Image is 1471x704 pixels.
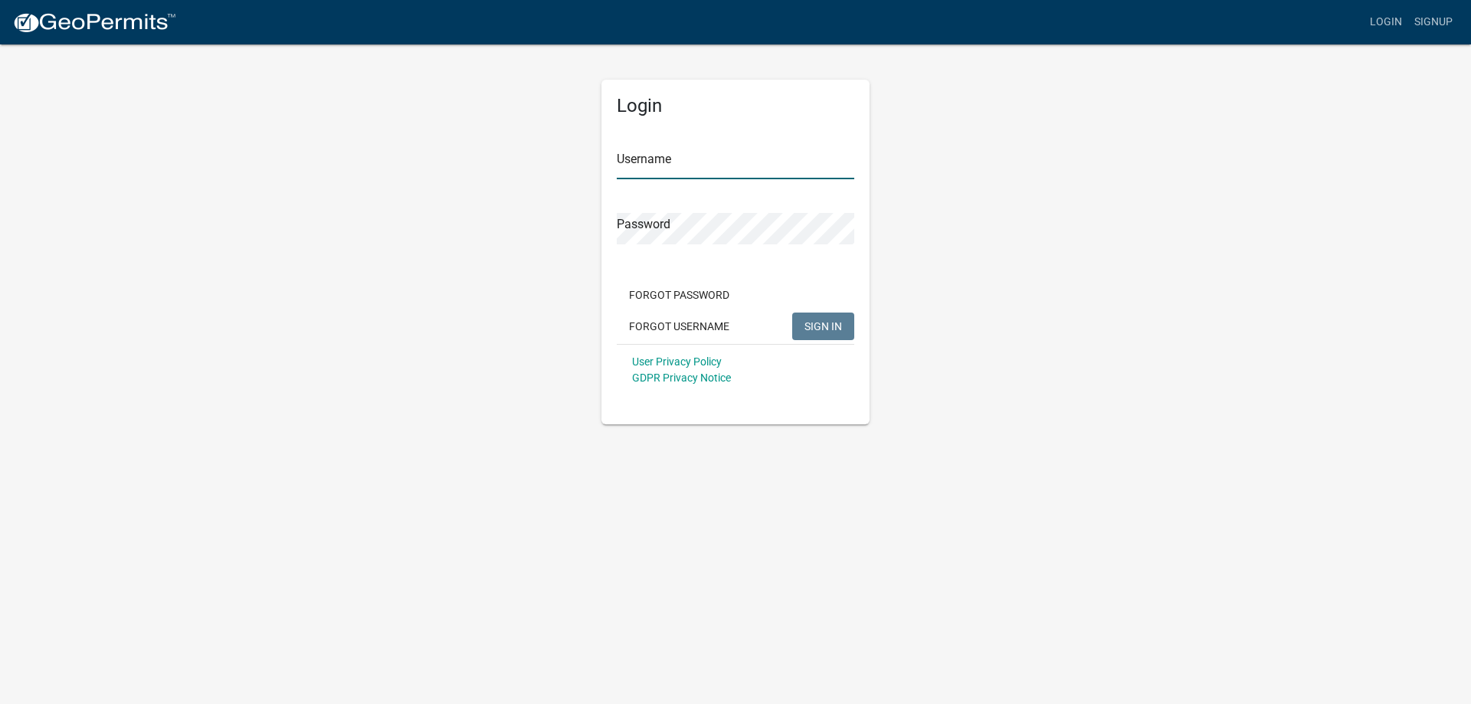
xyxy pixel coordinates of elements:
a: GDPR Privacy Notice [632,372,731,384]
button: Forgot Password [617,281,742,309]
button: Forgot Username [617,313,742,340]
button: SIGN IN [792,313,854,340]
a: Login [1364,8,1408,37]
span: SIGN IN [804,319,842,332]
a: Signup [1408,8,1459,37]
a: User Privacy Policy [632,355,722,368]
h5: Login [617,95,854,117]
